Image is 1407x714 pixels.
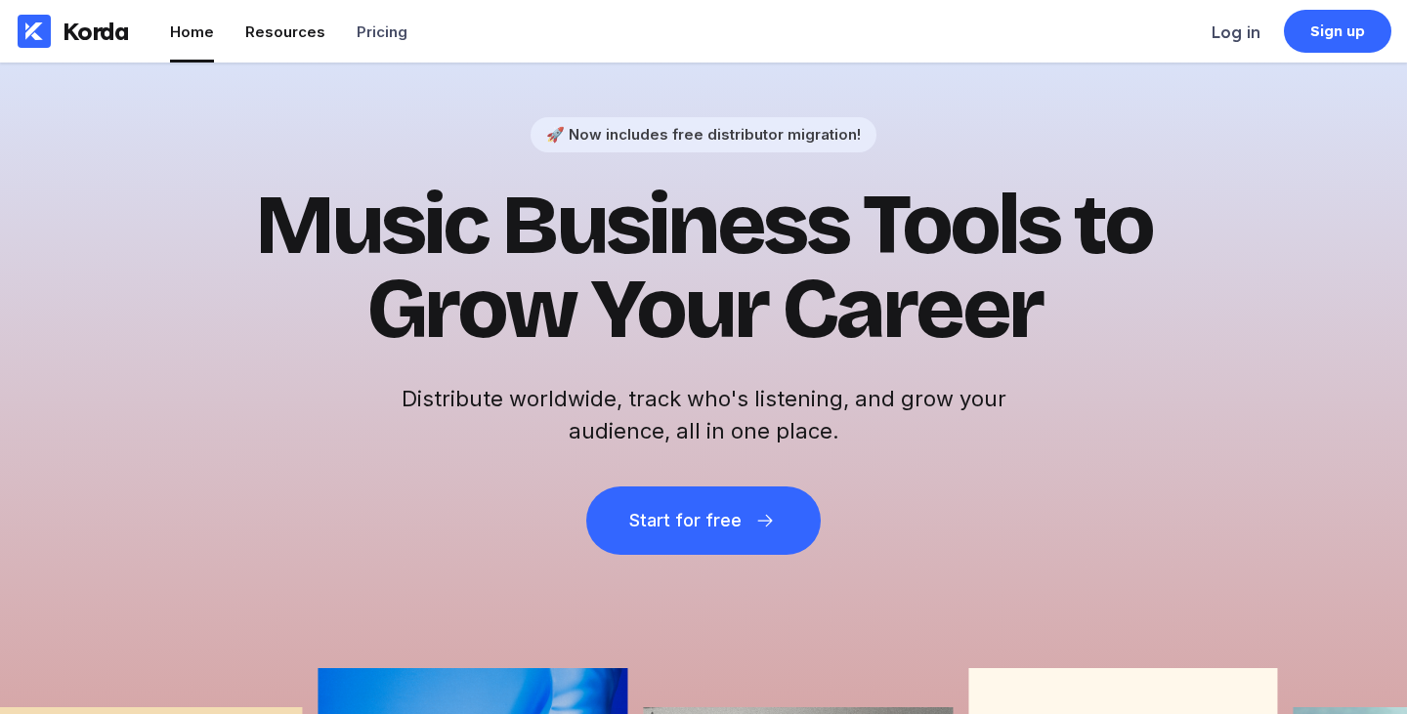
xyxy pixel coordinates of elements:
div: Pricing [357,22,407,41]
div: Start for free [629,511,741,530]
div: Korda [63,17,129,46]
div: Resources [245,22,325,41]
div: 🚀 Now includes free distributor migration! [546,125,861,144]
div: Home [170,22,214,41]
h1: Music Business Tools to Grow Your Career [225,184,1182,352]
div: Sign up [1310,21,1366,41]
a: Sign up [1284,10,1391,53]
div: Log in [1212,22,1260,42]
button: Start for free [586,486,821,555]
h2: Distribute worldwide, track who's listening, and grow your audience, all in one place. [391,383,1016,447]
